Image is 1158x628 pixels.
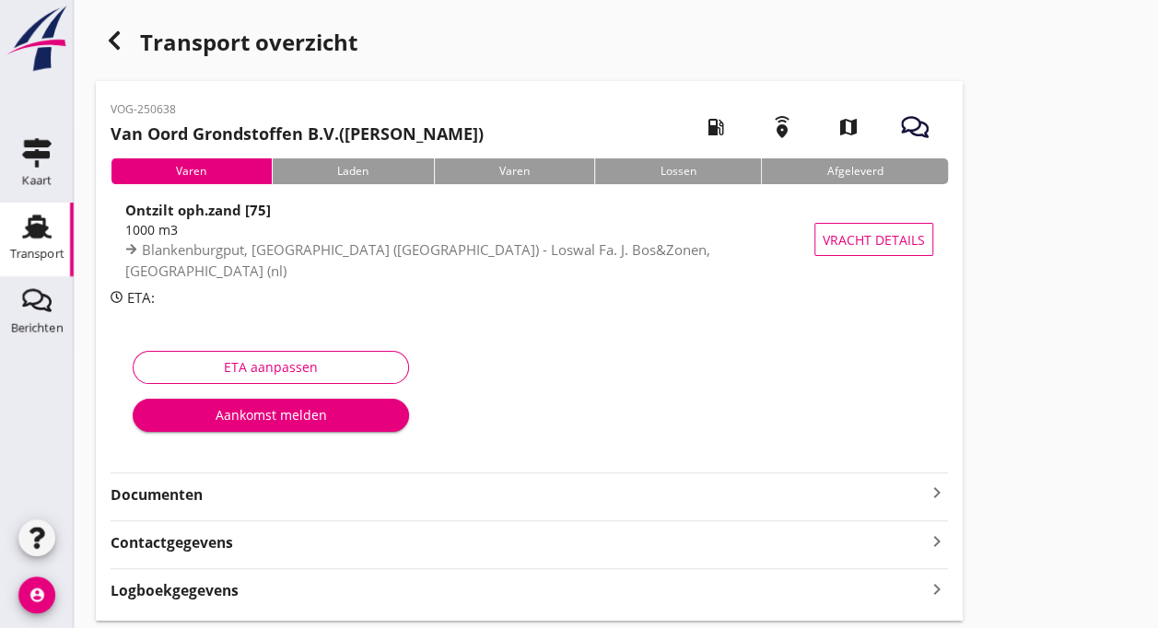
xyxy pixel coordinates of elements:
[127,288,155,307] span: ETA:
[133,351,409,384] button: ETA aanpassen
[111,101,484,118] p: VOG-250638
[926,529,948,553] i: keyboard_arrow_right
[594,158,761,184] div: Lossen
[690,101,742,153] i: local_gas_station
[761,158,948,184] div: Afgeleverd
[926,576,948,601] i: keyboard_arrow_right
[434,158,595,184] div: Varen
[11,321,64,333] div: Berichten
[96,22,963,66] div: Transport overzicht
[926,482,948,504] i: keyboard_arrow_right
[111,484,926,506] strong: Documenten
[10,248,64,260] div: Transport
[125,240,710,280] span: Blankenburgput, [GEOGRAPHIC_DATA] ([GEOGRAPHIC_DATA]) - Loswal Fa. J. Bos&Zonen, [GEOGRAPHIC_DATA...
[148,357,393,377] div: ETA aanpassen
[133,399,409,432] button: Aankomst melden
[125,220,823,239] div: 1000 m3
[111,532,233,553] strong: Contactgegevens
[111,199,948,280] a: Ontzilt oph.zand [75]1000 m3Blankenburgput, [GEOGRAPHIC_DATA] ([GEOGRAPHIC_DATA]) - Loswal Fa. J....
[111,122,339,145] strong: Van Oord Grondstoffen B.V.
[756,101,808,153] i: emergency_share
[111,158,272,184] div: Varen
[18,576,55,613] i: account_circle
[111,580,239,601] strong: Logboekgegevens
[4,5,70,73] img: logo-small.a267ee39.svg
[823,230,925,250] span: Vracht details
[814,223,933,256] button: Vracht details
[272,158,434,184] div: Laden
[125,201,271,219] strong: Ontzilt oph.zand [75]
[22,174,52,186] div: Kaart
[147,405,394,424] div: Aankomst melden
[111,122,484,146] h2: ([PERSON_NAME])
[823,101,874,153] i: map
